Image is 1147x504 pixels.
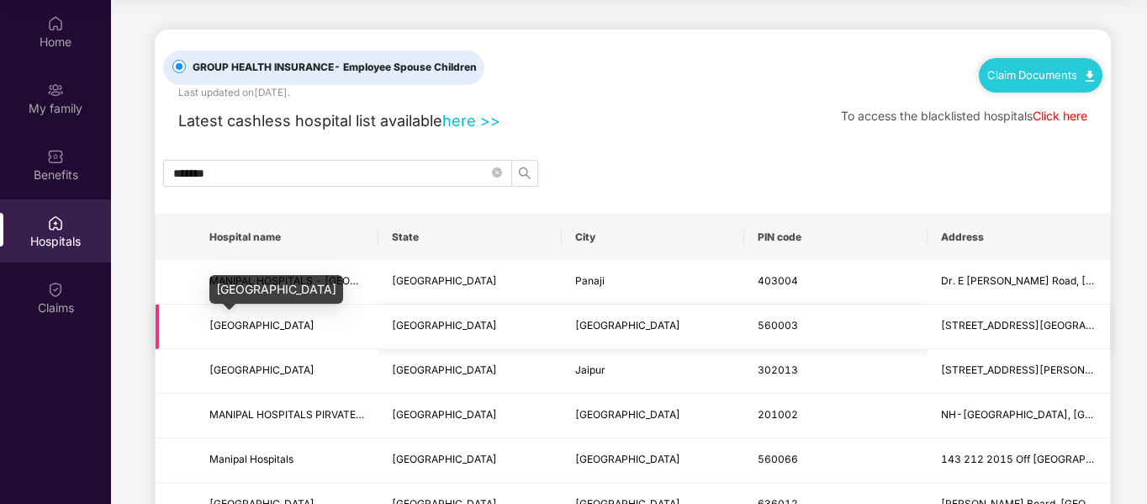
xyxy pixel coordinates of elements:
[575,408,680,421] span: [GEOGRAPHIC_DATA]
[442,111,500,130] a: here >>
[209,453,293,465] span: Manipal Hospitals
[562,215,744,260] th: City
[744,215,927,260] th: PIN code
[47,215,64,231] img: svg+xml;base64,PHN2ZyBpZD0iSG9zcGl0YWxzIiB4bWxucz0iaHR0cDovL3d3dy53My5vcmcvMjAwMC9zdmciIHdpZHRoPS...
[562,305,744,349] td: Bangalore
[47,281,64,298] img: svg+xml;base64,PHN2ZyBpZD0iQ2xhaW0iIHhtbG5zPSJodHRwOi8vd3d3LnczLm9yZy8yMDAwL3N2ZyIgd2lkdGg9IjIwIi...
[47,148,64,165] img: svg+xml;base64,PHN2ZyBpZD0iQmVuZWZpdHMiIHhtbG5zPSJodHRwOi8vd3d3LnczLm9yZy8yMDAwL3N2ZyIgd2lkdGg9Ij...
[941,363,1123,376] span: [STREET_ADDRESS][PERSON_NAME]
[178,85,290,101] div: Last updated on [DATE] .
[1086,71,1094,82] img: svg+xml;base64,PHN2ZyB4bWxucz0iaHR0cDovL3d3dy53My5vcmcvMjAwMC9zdmciIHdpZHRoPSIxMC40IiBoZWlnaHQ9Ij...
[575,274,605,287] span: Panaji
[928,394,1110,438] td: NH-24, Hapur Road, Opp Bahmeta Village
[758,274,798,287] span: 403004
[928,438,1110,483] td: 143 212 2015 Off Whitefield, EPIP Industrial Area
[209,231,365,244] span: Hospital name
[186,60,484,76] span: GROUP HEALTH INSURANCE
[562,349,744,394] td: Jaipur
[392,319,497,332] span: [GEOGRAPHIC_DATA]
[928,260,1110,305] td: Dr. E Borges Road, Dona Paula
[562,260,744,305] td: Panaji
[209,408,399,421] span: MANIPAL HOSPITALS PIRVATE LIMITED
[378,215,561,260] th: State
[392,363,497,376] span: [GEOGRAPHIC_DATA]
[196,394,378,438] td: MANIPAL HOSPITALS PIRVATE LIMITED
[334,61,477,73] span: - Employee Spouse Children
[378,260,561,305] td: Goa
[562,438,744,483] td: Bangalore
[209,319,314,332] span: [GEOGRAPHIC_DATA]
[196,349,378,394] td: MANIPAL HOSPITAL
[392,453,497,465] span: [GEOGRAPHIC_DATA]
[941,231,1097,244] span: Address
[47,15,64,32] img: svg+xml;base64,PHN2ZyBpZD0iSG9tZSIgeG1sbnM9Imh0dHA6Ly93d3cudzMub3JnLzIwMDAvc3ZnIiB3aWR0aD0iMjAiIG...
[511,160,538,187] button: search
[492,165,502,181] span: close-circle
[987,68,1094,82] a: Claim Documents
[392,408,497,421] span: [GEOGRAPHIC_DATA]
[492,167,502,178] span: close-circle
[1033,109,1087,123] a: Click here
[209,363,314,376] span: [GEOGRAPHIC_DATA]
[209,275,343,304] div: [GEOGRAPHIC_DATA]
[758,363,798,376] span: 302013
[196,438,378,483] td: Manipal Hospitals
[47,82,64,98] img: svg+xml;base64,PHN2ZyB3aWR0aD0iMjAiIGhlaWdodD0iMjAiIHZpZXdCb3g9IjAgMCAyMCAyMCIgZmlsbD0ibm9uZSIgeG...
[841,109,1033,123] span: To access the blacklisted hospitals
[928,305,1110,349] td: No 71 11th Main Road, Opposite Malleshwaram Railway Station
[758,319,798,332] span: 560003
[758,453,798,465] span: 560066
[178,111,442,130] span: Latest cashless hospital list available
[758,408,798,421] span: 201002
[378,349,561,394] td: Rajasthan
[941,319,1144,332] span: [STREET_ADDRESS][GEOGRAPHIC_DATA]
[378,394,561,438] td: Uttar Pradesh
[562,394,744,438] td: Ghaziabad
[378,305,561,349] td: Karnataka
[196,260,378,305] td: MANIPAL HOSPITALS - GOA
[378,438,561,483] td: Karnataka
[928,215,1110,260] th: Address
[575,319,680,332] span: [GEOGRAPHIC_DATA]
[575,453,680,465] span: [GEOGRAPHIC_DATA]
[196,215,378,260] th: Hospital name
[512,167,537,180] span: search
[928,349,1110,394] td: Sector 5, Main Sikar Road, Vidhyadhar Nagar
[196,305,378,349] td: MANIPAL NORTH SIDE HOSPITAL
[575,363,605,376] span: Jaipur
[392,274,497,287] span: [GEOGRAPHIC_DATA]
